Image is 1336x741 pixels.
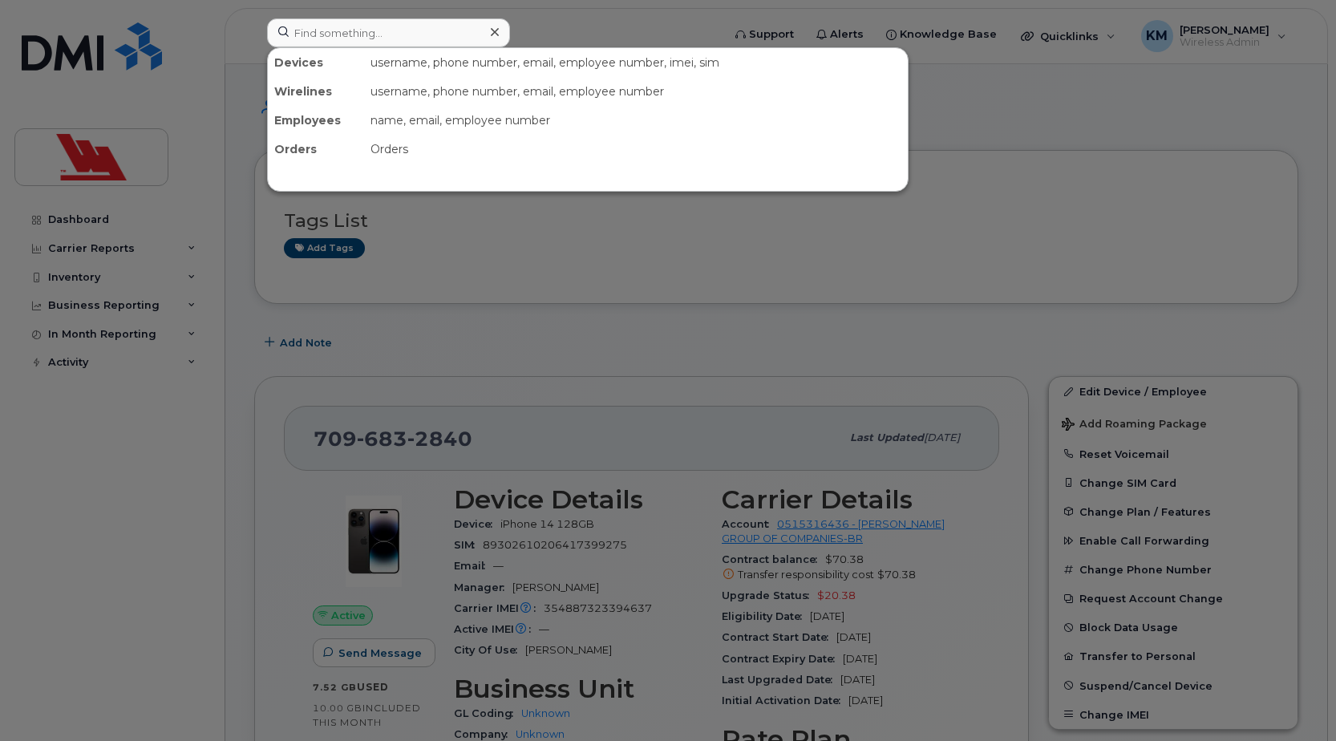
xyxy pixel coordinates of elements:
[364,106,908,135] div: name, email, employee number
[268,135,364,164] div: Orders
[364,77,908,106] div: username, phone number, email, employee number
[364,48,908,77] div: username, phone number, email, employee number, imei, sim
[268,106,364,135] div: Employees
[268,77,364,106] div: Wirelines
[268,48,364,77] div: Devices
[364,135,908,164] div: Orders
